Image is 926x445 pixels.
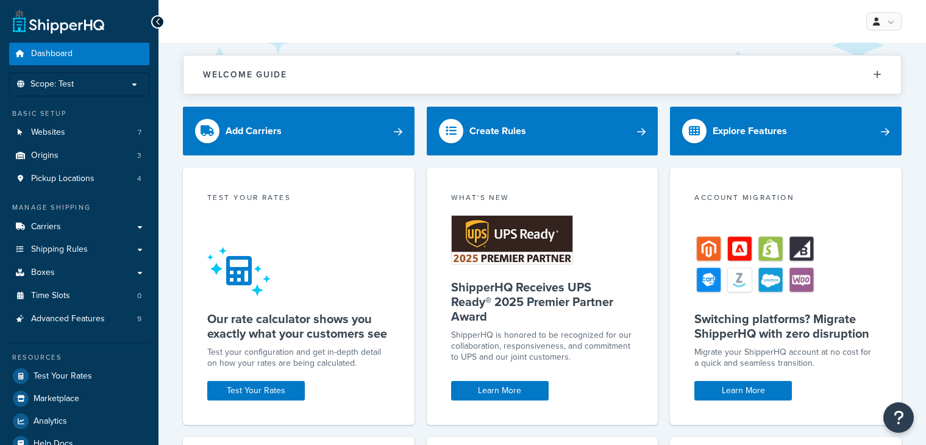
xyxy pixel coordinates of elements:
span: Advanced Features [31,314,105,324]
a: Carriers [9,216,149,238]
a: Add Carriers [183,107,415,155]
span: Shipping Rules [31,244,88,255]
span: 9 [137,314,141,324]
a: Time Slots0 [9,285,149,307]
div: Migrate your ShipperHQ account at no cost for a quick and seamless transition. [694,347,877,369]
a: Shipping Rules [9,238,149,261]
span: Marketplace [34,394,79,404]
a: Dashboard [9,43,149,65]
span: Pickup Locations [31,174,94,184]
div: Add Carriers [226,123,282,140]
a: Test Your Rates [9,365,149,387]
span: Websites [31,127,65,138]
div: Manage Shipping [9,202,149,213]
span: Origins [31,151,59,161]
span: Test Your Rates [34,371,92,382]
span: 0 [137,291,141,301]
button: Welcome Guide [183,55,901,94]
a: Boxes [9,262,149,284]
li: Pickup Locations [9,168,149,190]
span: 3 [137,151,141,161]
h2: Welcome Guide [203,70,287,79]
h5: ShipperHQ Receives UPS Ready® 2025 Premier Partner Award [451,280,634,324]
span: Dashboard [31,49,73,59]
div: Basic Setup [9,109,149,119]
span: Time Slots [31,291,70,301]
div: What's New [451,192,634,206]
li: Origins [9,144,149,167]
a: Origins3 [9,144,149,167]
span: Analytics [34,416,67,427]
a: Pickup Locations4 [9,168,149,190]
span: Carriers [31,222,61,232]
h5: Our rate calculator shows you exactly what your customers see [207,311,390,341]
a: Websites7 [9,121,149,144]
div: Explore Features [713,123,787,140]
span: 4 [137,174,141,184]
a: Learn More [451,381,549,400]
div: Create Rules [469,123,526,140]
span: Scope: Test [30,79,74,90]
div: Account Migration [694,192,877,206]
a: Marketplace [9,388,149,410]
li: Time Slots [9,285,149,307]
a: Create Rules [427,107,658,155]
button: Open Resource Center [883,402,914,433]
li: Websites [9,121,149,144]
span: Boxes [31,268,55,278]
a: Test Your Rates [207,381,305,400]
div: Test your rates [207,192,390,206]
div: Test your configuration and get in-depth detail on how your rates are being calculated. [207,347,390,369]
a: Learn More [694,381,792,400]
a: Analytics [9,410,149,432]
a: Explore Features [670,107,902,155]
p: ShipperHQ is honored to be recognized for our collaboration, responsiveness, and commitment to UP... [451,330,634,363]
li: Advanced Features [9,308,149,330]
div: Resources [9,352,149,363]
a: Advanced Features9 [9,308,149,330]
h5: Switching platforms? Migrate ShipperHQ with zero disruption [694,311,877,341]
span: 7 [138,127,141,138]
